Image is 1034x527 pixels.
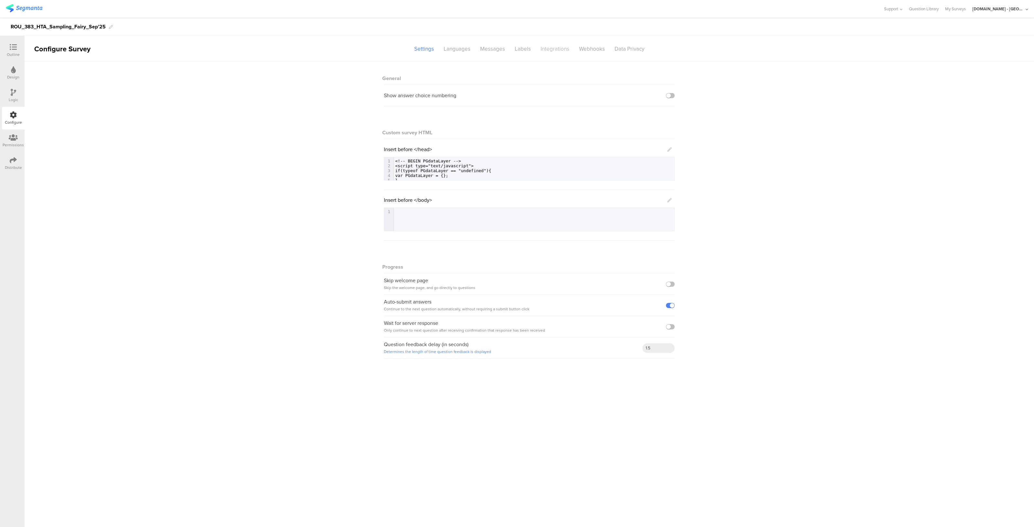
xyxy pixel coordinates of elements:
[384,168,393,173] div: 3
[395,163,474,168] span: <script type="text/javascript">
[395,178,398,183] span: }
[384,277,475,291] div: Skip welcome page
[384,196,432,204] span: Insert before </body>
[384,257,675,274] div: Progress
[475,43,510,55] div: Messages
[510,43,536,55] div: Labels
[384,285,475,291] span: Skip the welcome page, and go directly to questions
[384,129,675,136] div: Custom survey HTML
[574,43,610,55] div: Webhooks
[384,327,545,333] span: Only continue to next question after receiving confirmation that response has been received
[9,97,18,103] div: Logic
[11,22,106,32] div: ROU_383_HTA_Sampling_Fairy_Sep'25
[395,168,491,173] span: if(typeof PGdataLayer == "undefined"){
[384,341,491,355] div: Question feedback delay (in seconds)
[384,163,393,168] div: 2
[7,52,20,57] div: Outline
[6,4,42,12] img: segmanta logo
[395,173,448,178] span: var PGdataLayer = {};
[384,209,393,214] div: 1
[610,43,649,55] div: Data Privacy
[5,119,22,125] div: Configure
[439,43,475,55] div: Languages
[25,44,99,54] div: Configure Survey
[395,159,461,163] span: <!-- BEGIN PGdataLayer -->
[384,178,393,183] div: 5
[384,306,529,312] span: Continue to the next question automatically, without requiring a submit button click
[972,6,1024,12] div: [DOMAIN_NAME] - [GEOGRAPHIC_DATA]
[536,43,574,55] div: Integrations
[384,320,545,334] div: Wait for server response
[384,298,529,313] div: Auto-submit answers
[384,349,491,355] a: Determines the length of time question feedback is displayed
[384,173,393,178] div: 4
[384,92,456,99] div: Show answer choice numbering
[5,165,22,170] div: Distribute
[384,146,432,153] span: Insert before </head>
[384,68,675,85] div: General
[384,159,393,163] div: 1
[3,142,24,148] div: Permissions
[7,74,19,80] div: Design
[884,6,898,12] span: Support
[409,43,439,55] div: Settings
